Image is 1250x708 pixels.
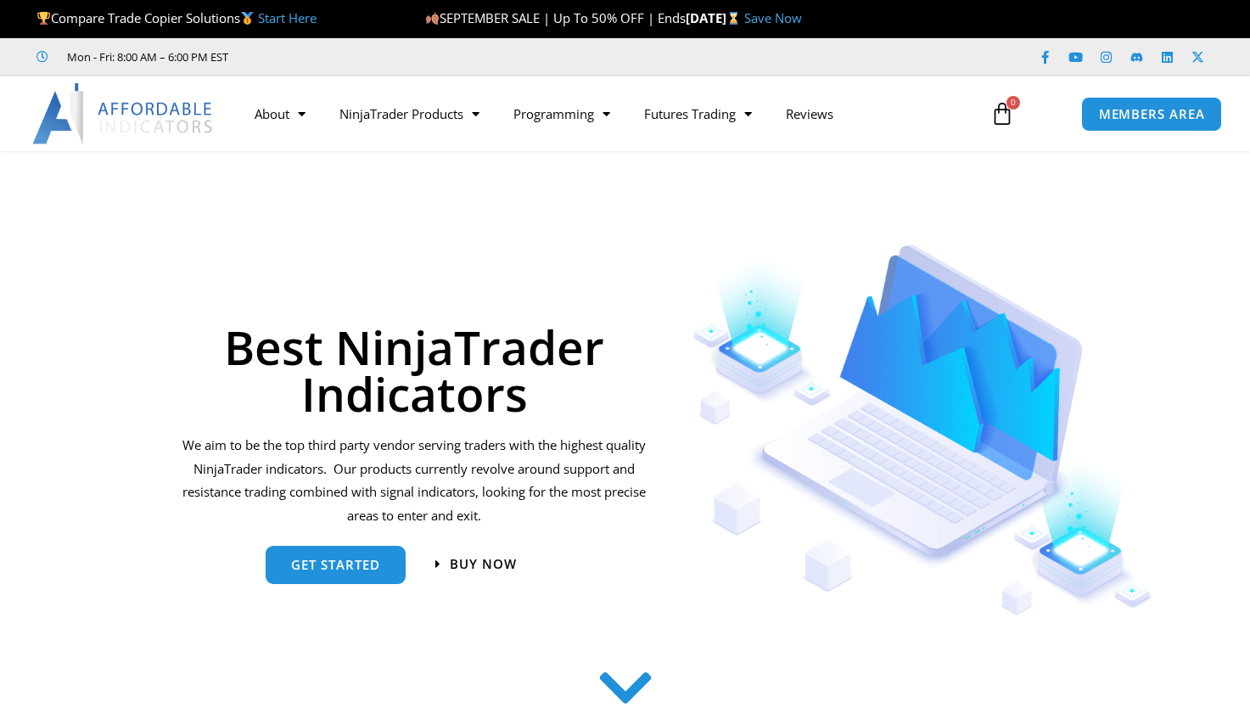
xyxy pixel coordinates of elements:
[426,12,439,25] img: 🍂
[692,244,1153,615] img: Indicators 1 | Affordable Indicators – NinjaTrader
[1081,97,1223,132] a: MEMBERS AREA
[63,47,228,67] span: Mon - Fri: 8:00 AM – 6:00 PM EST
[322,94,496,133] a: NinjaTrader Products
[241,12,254,25] img: 🥇
[291,559,380,571] span: get started
[258,9,317,26] a: Start Here
[769,94,850,133] a: Reviews
[266,546,406,584] a: get started
[744,9,802,26] a: Save Now
[37,12,50,25] img: 🏆
[1006,96,1020,110] span: 0
[36,9,317,26] span: Compare Trade Copier Solutions
[238,94,975,133] nav: Menu
[496,94,627,133] a: Programming
[435,558,517,570] a: Buy now
[686,9,744,26] strong: [DATE]
[425,9,686,26] span: SEPTEMBER SALE | Up To 50% OFF | Ends
[252,48,507,65] iframe: Customer reviews powered by Trustpilot
[180,323,649,417] h1: Best NinjaTrader Indicators
[1099,108,1205,121] span: MEMBERS AREA
[32,83,215,144] img: LogoAI | Affordable Indicators – NinjaTrader
[727,12,740,25] img: ⌛
[180,434,649,528] p: We aim to be the top third party vendor serving traders with the highest quality NinjaTrader indi...
[627,94,769,133] a: Futures Trading
[965,89,1040,138] a: 0
[238,94,322,133] a: About
[450,558,517,570] span: Buy now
